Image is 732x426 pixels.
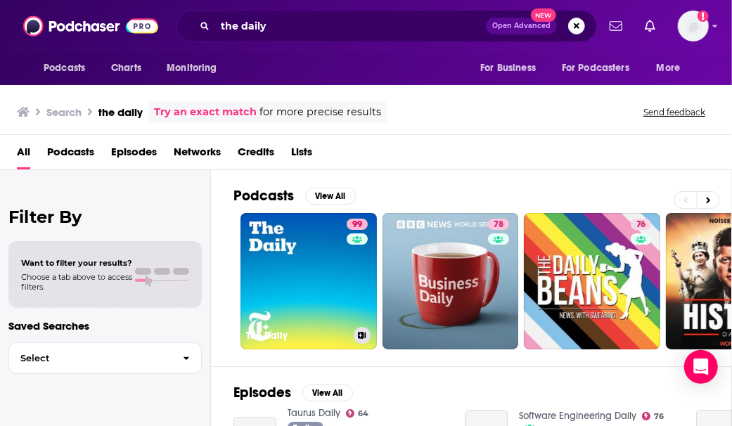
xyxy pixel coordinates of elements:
[34,55,103,82] button: open menu
[352,218,362,232] span: 99
[240,213,377,349] a: 99The Daily
[305,188,356,205] button: View All
[17,141,30,169] a: All
[9,354,172,363] span: Select
[233,187,356,205] a: PodcastsView All
[8,207,202,227] h2: Filter By
[657,58,681,78] span: More
[154,104,257,120] a: Try an exact match
[604,14,628,38] a: Show notifications dropdown
[102,55,150,82] a: Charts
[678,11,709,41] button: Show profile menu
[519,410,636,422] a: Software Engineering Daily
[642,412,664,420] a: 76
[678,11,709,41] img: User Profile
[684,350,718,384] div: Open Intercom Messenger
[8,319,202,333] p: Saved Searches
[383,213,519,349] a: 78
[21,258,132,268] span: Want to filter your results?
[631,219,651,230] a: 76
[246,330,348,342] h3: The Daily
[259,104,381,120] span: for more precise results
[238,141,274,169] a: Credits
[44,58,85,78] span: Podcasts
[562,58,629,78] span: For Podcasters
[698,11,709,22] svg: Add a profile image
[47,141,94,169] a: Podcasts
[358,411,368,417] span: 64
[291,141,312,169] a: Lists
[494,218,503,232] span: 78
[157,55,235,82] button: open menu
[233,187,294,205] h2: Podcasts
[480,58,536,78] span: For Business
[111,141,157,169] a: Episodes
[233,384,353,401] a: EpisodesView All
[654,413,664,420] span: 76
[486,18,557,34] button: Open AdvancedNew
[302,385,353,401] button: View All
[347,219,368,230] a: 99
[488,219,509,230] a: 78
[8,342,202,374] button: Select
[167,58,217,78] span: Monitoring
[98,105,143,119] h3: the daily
[46,105,82,119] h3: Search
[111,58,141,78] span: Charts
[176,10,597,42] div: Search podcasts, credits, & more...
[531,8,556,22] span: New
[233,384,291,401] h2: Episodes
[21,272,132,292] span: Choose a tab above to access filters.
[23,13,158,39] img: Podchaser - Follow, Share and Rate Podcasts
[524,213,660,349] a: 76
[492,22,551,30] span: Open Advanced
[647,55,698,82] button: open menu
[678,11,709,41] span: Logged in as gmalloy
[215,15,486,37] input: Search podcasts, credits, & more...
[288,407,340,419] a: Taurus Daily
[470,55,553,82] button: open menu
[639,14,661,38] a: Show notifications dropdown
[636,218,646,232] span: 76
[553,55,650,82] button: open menu
[174,141,221,169] a: Networks
[639,106,709,118] button: Send feedback
[346,409,369,418] a: 64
